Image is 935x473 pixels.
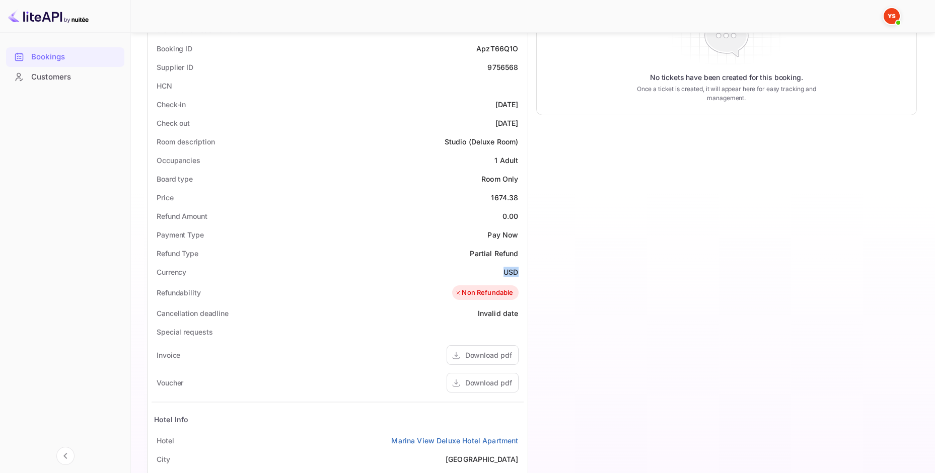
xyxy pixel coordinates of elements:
div: Bookings [31,51,119,63]
div: Price [157,192,174,203]
div: Supplier ID [157,62,193,72]
div: Payment Type [157,229,204,240]
div: Partial Refund [470,248,518,259]
a: Bookings [6,47,124,66]
div: Booking ID [157,43,192,54]
div: Voucher [157,377,183,388]
img: Yandex Support [884,8,900,24]
div: City [157,454,170,464]
div: Special requests [157,327,212,337]
div: Pay Now [487,229,518,240]
div: 1674.38 [491,192,518,203]
p: Once a ticket is created, it will appear here for easy tracking and management. [624,85,829,103]
div: Board type [157,174,193,184]
div: Cancellation deadline [157,308,229,319]
div: [DATE] [495,118,519,128]
div: HCN [157,81,172,91]
a: Customers [6,67,124,86]
div: Download pdf [465,377,512,388]
img: LiteAPI logo [8,8,89,24]
div: USD [504,267,518,277]
div: [GEOGRAPHIC_DATA] [446,454,519,464]
div: Check out [157,118,190,128]
div: Customers [6,67,124,87]
div: Invalid date [478,308,519,319]
button: Collapse navigation [56,447,75,465]
div: Hotel Info [154,414,189,425]
div: Non Refundable [455,288,513,298]
div: Room description [157,136,214,147]
div: ApzT66Q1O [476,43,518,54]
div: Studio (Deluxe Room) [445,136,519,147]
div: Refund Type [157,248,198,259]
div: 9756568 [487,62,518,72]
p: No tickets have been created for this booking. [650,72,803,83]
div: 1 Adult [494,155,518,166]
div: Bookings [6,47,124,67]
div: Refund Amount [157,211,207,221]
div: Invoice [157,350,180,360]
a: Marina View Deluxe Hotel Apartment [391,435,518,446]
div: Download pdf [465,350,512,360]
div: 0.00 [502,211,519,221]
div: Customers [31,71,119,83]
div: Occupancies [157,155,200,166]
div: Currency [157,267,186,277]
div: [DATE] [495,99,519,110]
div: Hotel [157,435,174,446]
div: Check-in [157,99,186,110]
div: Room Only [481,174,518,184]
div: Refundability [157,287,201,298]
